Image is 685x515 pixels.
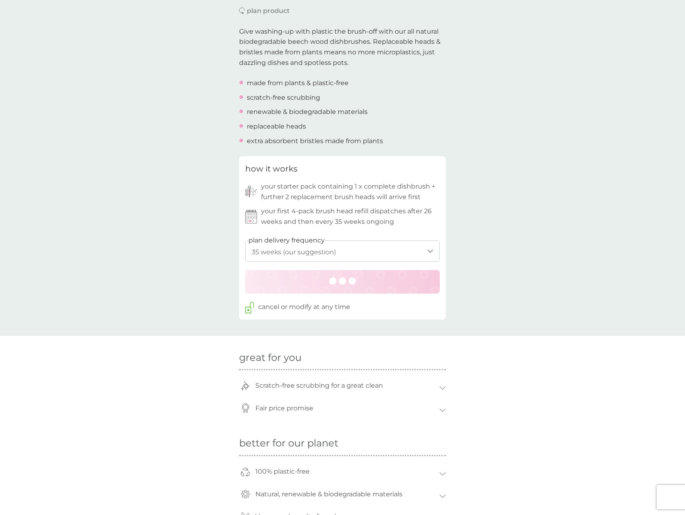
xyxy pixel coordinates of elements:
h2: better for our planet [239,438,446,449]
p: extra absorbent bristles made from plants [247,136,383,146]
img: coin-icon.svg [241,403,250,413]
h2: great for you [239,352,446,364]
label: plan delivery frequency [248,235,325,246]
img: recycle-icon.svg [240,467,250,476]
p: Scratch-free scrubbing for a great clean [251,376,387,395]
p: Natural, renewable & biodegradable materials [251,485,407,504]
p: Fair price promise [251,399,317,418]
img: chemicals-icon.svg [240,489,250,499]
p: plan product [247,6,290,16]
p: cancel or modify at any time [258,302,350,312]
p: your first 4-pack brush head refill dispatches after 26 weeks and then every 35 weeks ongoing [261,206,440,227]
p: replaceable heads [247,121,306,132]
p: made from plants & plastic-free [247,78,349,88]
p: Give washing-up with plastic the brush-off with our all natural biodegradable beech wood dishbrus... [239,26,446,68]
p: renewable & biodegradable materials [247,107,368,117]
p: scratch-free scrubbing [247,92,320,103]
p: your starter pack containing 1 x complete dishbrush + further 2 replacement brush heads will arri... [261,181,440,202]
p: 100% plastic-free [251,462,314,481]
h3: how it works [245,162,298,175]
img: trophey-icon.svg [241,381,250,391]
